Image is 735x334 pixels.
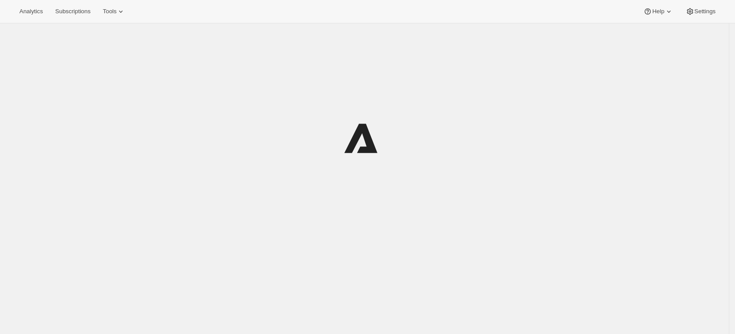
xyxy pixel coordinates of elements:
span: Tools [103,8,116,15]
span: Analytics [19,8,43,15]
button: Tools [97,5,131,18]
span: Settings [694,8,716,15]
button: Help [638,5,678,18]
button: Subscriptions [50,5,96,18]
button: Analytics [14,5,48,18]
span: Help [652,8,664,15]
span: Subscriptions [55,8,90,15]
button: Settings [680,5,721,18]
